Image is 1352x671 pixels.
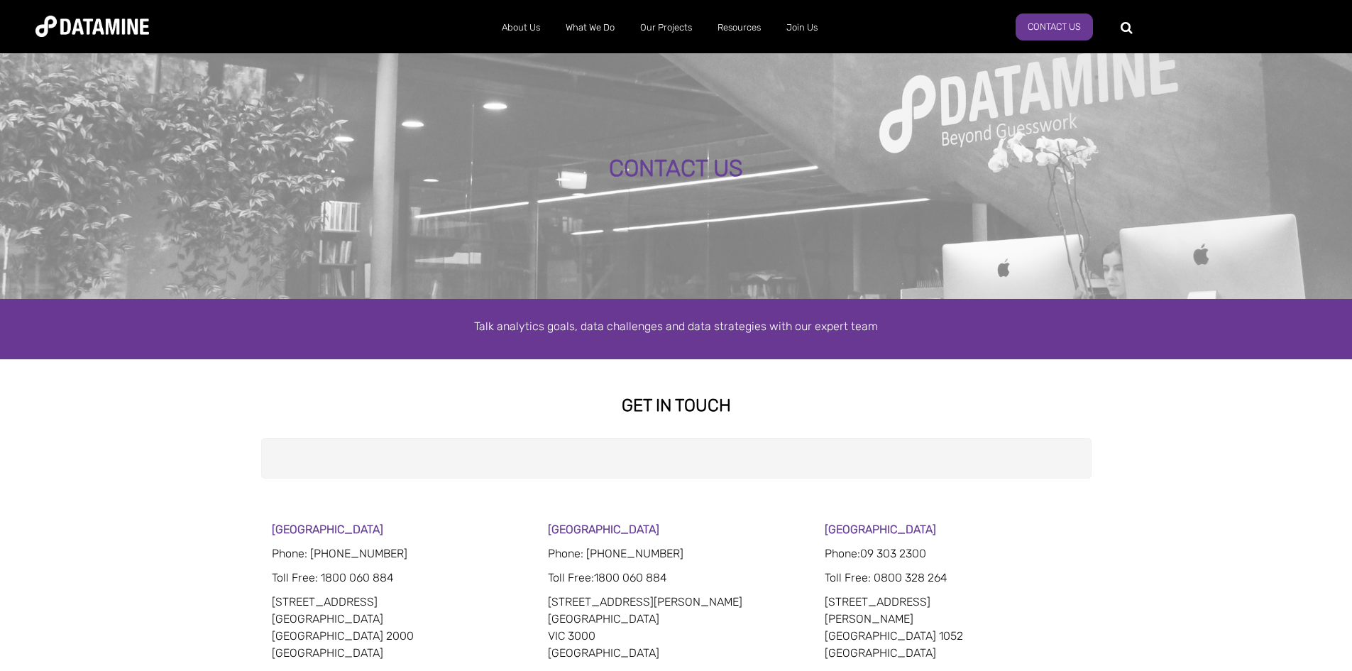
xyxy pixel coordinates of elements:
[825,523,936,536] strong: [GEOGRAPHIC_DATA]
[548,547,683,560] span: Phone: [PHONE_NUMBER]
[825,571,947,584] span: Toll Free: 0800 328 264
[548,594,804,662] p: [STREET_ADDRESS][PERSON_NAME] [GEOGRAPHIC_DATA] VIC 3000 [GEOGRAPHIC_DATA]
[705,9,774,46] a: Resources
[1016,13,1093,40] a: Contact Us
[474,320,878,333] span: Talk analytics goals, data challenges and data strategies with our expert team
[272,569,528,587] p: : 1800 060 884
[774,9,830,46] a: Join Us
[272,594,528,662] p: [STREET_ADDRESS] [GEOGRAPHIC_DATA] [GEOGRAPHIC_DATA] 2000 [GEOGRAPHIC_DATA]
[825,594,1081,662] p: [STREET_ADDRESS] [PERSON_NAME] [GEOGRAPHIC_DATA] 1052 [GEOGRAPHIC_DATA]
[35,16,149,37] img: Datamine
[860,547,926,560] span: 09 303 2300
[153,156,1199,182] div: CONTACT US
[548,523,659,536] strong: [GEOGRAPHIC_DATA]
[553,9,627,46] a: What We Do
[622,395,731,415] strong: GET IN TOUCH
[627,9,705,46] a: Our Projects
[272,571,315,584] span: Toll Free
[272,523,383,536] strong: [GEOGRAPHIC_DATA]
[548,571,594,584] span: Toll Free:
[548,569,804,587] p: 1800 060 884
[272,547,407,560] span: Phone: [PHONE_NUMBER]
[489,9,553,46] a: About Us
[825,545,1081,562] p: Phone:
